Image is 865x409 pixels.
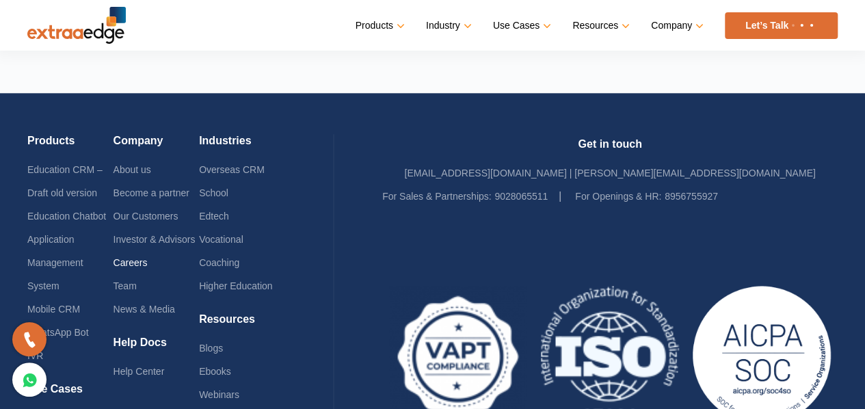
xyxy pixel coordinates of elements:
a: Higher Education [199,280,272,291]
label: For Openings & HR: [575,185,661,208]
a: Company [651,16,701,36]
a: Investor & Advisors [114,234,196,245]
a: Education CRM – Draft old version [27,164,103,198]
a: Resources [572,16,627,36]
a: Overseas CRM [199,164,265,175]
a: Team [114,280,137,291]
a: Careers [114,257,148,268]
a: Application Management System [27,234,83,291]
label: For Sales & Partnerships: [382,185,492,208]
h4: Company [114,134,200,158]
h4: Resources [199,313,285,337]
a: [EMAIL_ADDRESS][DOMAIN_NAME] | [PERSON_NAME][EMAIL_ADDRESS][DOMAIN_NAME] [404,168,815,179]
a: Products [356,16,402,36]
a: Let’s Talk [725,12,838,39]
a: Mobile CRM [27,304,80,315]
a: Industry [426,16,469,36]
a: About us [114,164,151,175]
h4: Help Docs [114,336,200,360]
a: Coaching [199,257,239,268]
a: Education Chatbot [27,211,106,222]
a: Become a partner [114,187,189,198]
a: Vocational [199,234,243,245]
a: Use Cases [493,16,548,36]
h4: Products [27,134,114,158]
h4: Use Cases [27,382,114,406]
a: News & Media [114,304,175,315]
h4: Industries [199,134,285,158]
a: WhatsApp Bot [27,327,89,338]
a: 8956755927 [665,191,718,202]
a: 9028065511 [494,191,548,202]
a: School [199,187,228,198]
a: Ebooks [199,366,231,377]
a: Help Center [114,366,165,377]
a: Webinars [199,389,239,400]
a: Our Customers [114,211,178,222]
a: Blogs [199,343,223,354]
a: Edtech [199,211,229,222]
h4: Get in touch [382,137,838,161]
